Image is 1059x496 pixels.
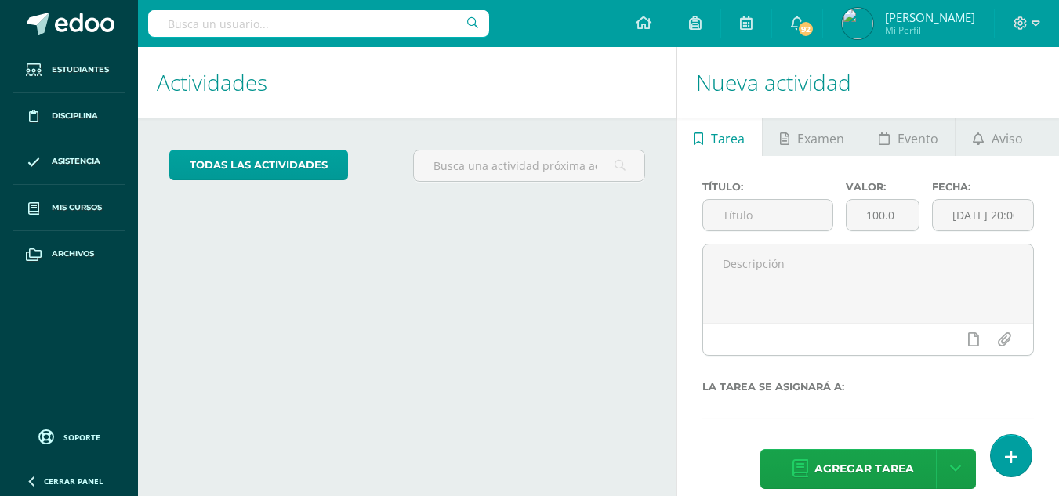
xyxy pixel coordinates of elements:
[711,120,745,157] span: Tarea
[13,231,125,277] a: Archivos
[898,120,938,157] span: Evento
[763,118,861,156] a: Examen
[956,118,1039,156] a: Aviso
[702,381,1034,393] label: La tarea se asignará a:
[846,181,919,193] label: Valor:
[19,425,119,447] a: Soporte
[702,181,833,193] label: Título:
[52,110,98,122] span: Disciplina
[847,200,919,230] input: Puntos máximos
[932,181,1034,193] label: Fecha:
[696,47,1040,118] h1: Nueva actividad
[797,120,844,157] span: Examen
[703,200,832,230] input: Título
[885,24,975,37] span: Mi Perfil
[814,450,914,488] span: Agregar tarea
[13,185,125,231] a: Mis cursos
[885,9,975,25] span: [PERSON_NAME]
[52,63,109,76] span: Estudiantes
[52,201,102,214] span: Mis cursos
[842,8,873,39] img: 529e95d8c70de02c88ecaef2f0471237.png
[677,118,762,156] a: Tarea
[13,93,125,139] a: Disciplina
[157,47,658,118] h1: Actividades
[414,150,644,181] input: Busca una actividad próxima aquí...
[13,139,125,186] a: Asistencia
[13,47,125,93] a: Estudiantes
[992,120,1023,157] span: Aviso
[52,155,100,168] span: Asistencia
[169,150,348,180] a: todas las Actividades
[148,10,489,37] input: Busca un usuario...
[63,432,100,443] span: Soporte
[933,200,1033,230] input: Fecha de entrega
[44,476,103,487] span: Cerrar panel
[797,20,814,38] span: 92
[861,118,955,156] a: Evento
[52,248,94,260] span: Archivos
